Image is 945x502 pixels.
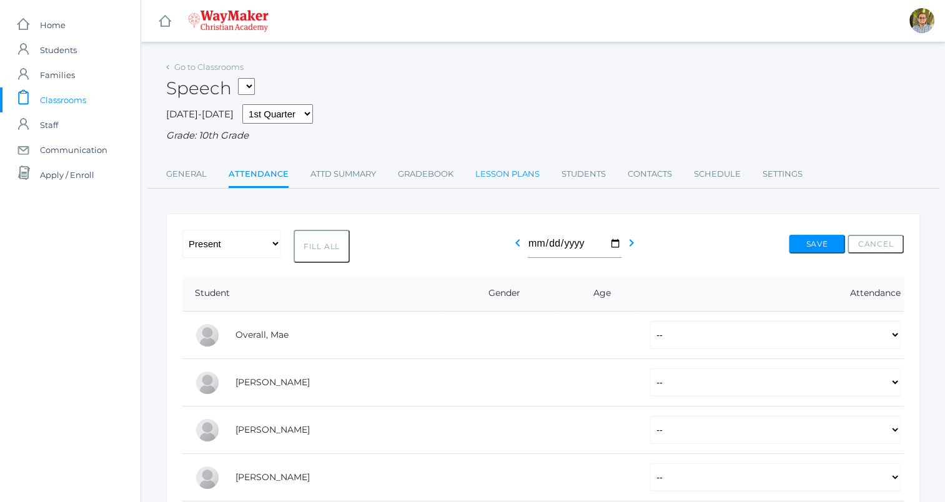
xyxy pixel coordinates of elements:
[510,235,525,250] i: chevron_left
[557,275,638,312] th: Age
[235,329,289,340] a: Overall, Mae
[40,87,86,112] span: Classrooms
[310,162,376,187] a: Attd Summary
[40,12,66,37] span: Home
[235,376,310,388] a: [PERSON_NAME]
[442,275,557,312] th: Gender
[638,275,904,312] th: Attendance
[235,424,310,435] a: [PERSON_NAME]
[195,323,220,348] div: Mae Overall
[195,465,220,490] div: Haylie Slawson
[789,235,845,253] button: Save
[562,162,606,187] a: Students
[195,370,220,395] div: Gretchen Renz
[195,418,220,443] div: Brody Slawson
[694,162,741,187] a: Schedule
[174,62,244,72] a: Go to Classrooms
[624,241,639,253] a: chevron_right
[188,10,269,32] img: waymaker-logo-stack-white-1602f2b1af18da31a5905e9982d058868370996dac5278e84edea6dabf9a3315.png
[40,112,58,137] span: Staff
[510,241,525,253] a: chevron_left
[40,137,107,162] span: Communication
[229,162,289,189] a: Attendance
[398,162,453,187] a: Gradebook
[294,230,350,263] button: Fill All
[624,235,639,250] i: chevron_right
[40,37,77,62] span: Students
[235,471,310,483] a: [PERSON_NAME]
[475,162,540,187] a: Lesson Plans
[166,108,234,120] span: [DATE]-[DATE]
[909,8,934,33] div: Kylen Braileanu
[848,235,904,253] button: Cancel
[182,275,442,312] th: Student
[763,162,803,187] a: Settings
[166,79,255,98] h2: Speech
[40,62,75,87] span: Families
[166,129,920,143] div: Grade: 10th Grade
[40,162,94,187] span: Apply / Enroll
[166,162,207,187] a: General
[628,162,672,187] a: Contacts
